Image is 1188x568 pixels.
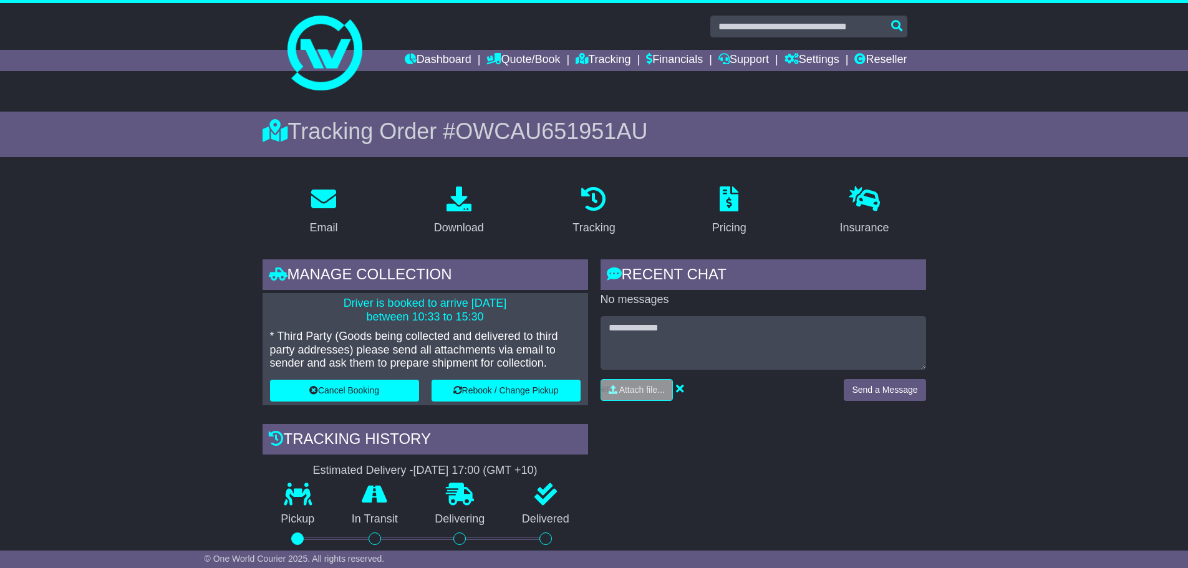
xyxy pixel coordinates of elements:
div: RECENT CHAT [601,259,926,293]
div: Pricing [712,219,746,236]
div: Tracking history [263,424,588,458]
div: Tracking [572,219,615,236]
button: Rebook / Change Pickup [432,380,581,402]
p: Delivered [503,513,588,526]
button: Cancel Booking [270,380,419,402]
a: Settings [785,50,839,71]
a: Quote/Book [486,50,560,71]
a: Tracking [564,182,623,241]
a: Dashboard [405,50,471,71]
div: Manage collection [263,259,588,293]
div: Download [434,219,484,236]
p: Pickup [263,513,334,526]
button: Send a Message [844,379,925,401]
a: Reseller [854,50,907,71]
div: Estimated Delivery - [263,464,588,478]
p: Driver is booked to arrive [DATE] between 10:33 to 15:30 [270,297,581,324]
a: Tracking [576,50,630,71]
a: Financials [646,50,703,71]
span: OWCAU651951AU [455,118,647,144]
a: Download [426,182,492,241]
div: Tracking Order # [263,118,926,145]
a: Support [718,50,769,71]
p: In Transit [333,513,417,526]
span: © One World Courier 2025. All rights reserved. [205,554,385,564]
a: Insurance [832,182,897,241]
p: Delivering [417,513,504,526]
a: Pricing [704,182,755,241]
div: Insurance [840,219,889,236]
a: Email [301,182,345,241]
div: [DATE] 17:00 (GMT +10) [413,464,538,478]
div: Email [309,219,337,236]
p: No messages [601,293,926,307]
p: * Third Party (Goods being collected and delivered to third party addresses) please send all atta... [270,330,581,370]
